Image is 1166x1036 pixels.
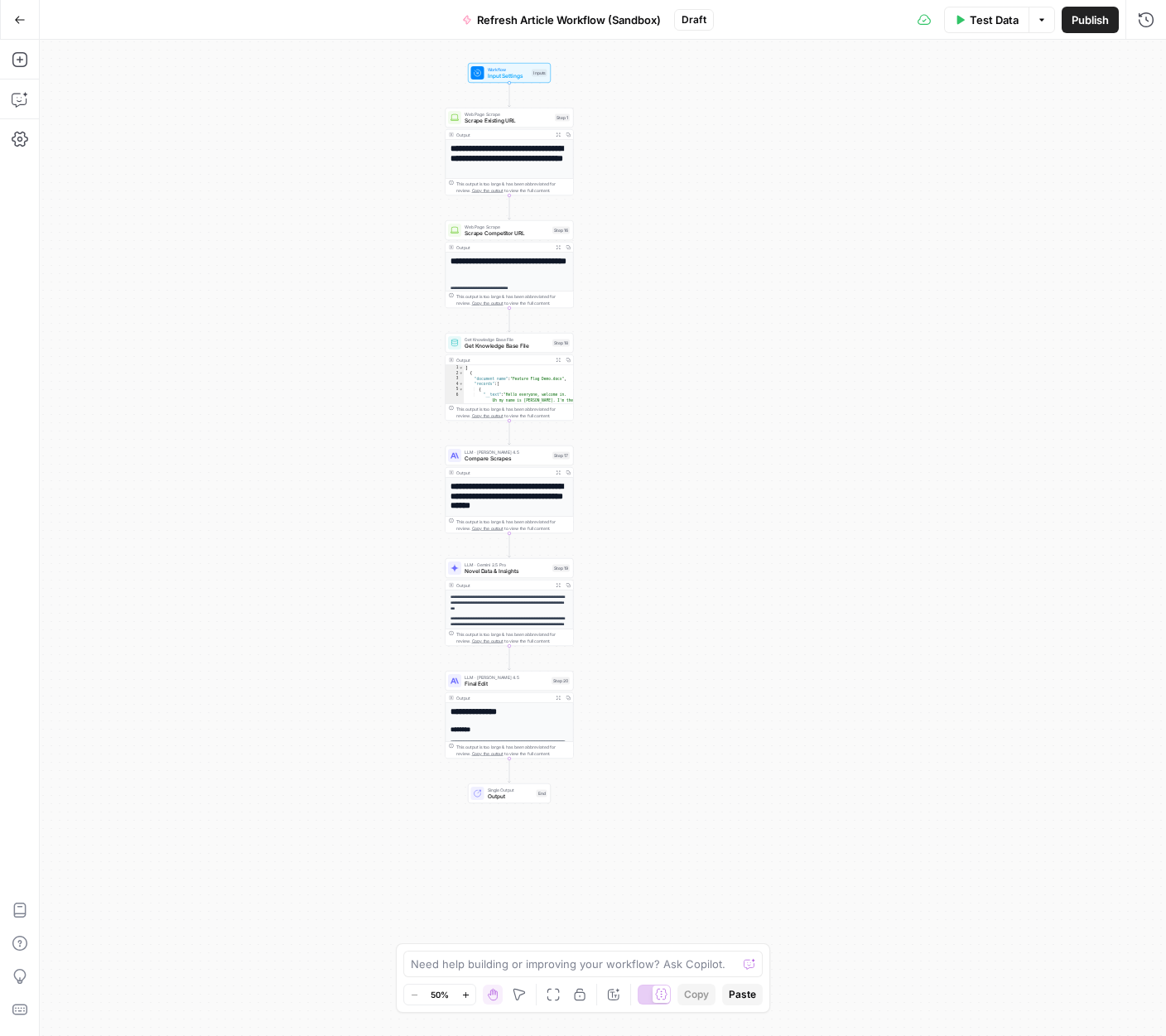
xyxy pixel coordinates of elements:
[552,677,570,685] div: Step 20
[446,387,464,393] div: 5
[465,674,548,681] span: LLM · [PERSON_NAME] 4.5
[456,744,570,757] div: This output is too large & has been abbreviated for review. to view the full content.
[488,793,533,801] span: Output
[1072,12,1109,28] span: Publish
[729,987,756,1002] span: Paste
[1062,7,1119,33] button: Publish
[508,195,511,219] g: Edge from step_1 to step_16
[472,413,503,418] span: Copy the output
[682,12,706,27] span: Draft
[944,7,1029,33] button: Test Data
[456,181,570,194] div: This output is too large & has been abbreviated for review. to view the full content.
[508,759,511,783] g: Edge from step_20 to end
[472,526,503,531] span: Copy the output
[465,567,549,576] span: Novel Data & Insights
[446,365,464,371] div: 1
[465,229,549,238] span: Scrape Competitor URL
[477,12,661,28] span: Refresh Article Workflow (Sandbox)
[465,111,552,118] span: Web Page Scrape
[508,421,511,445] g: Edge from step_18 to step_17
[465,117,552,125] span: Scrape Existing URL
[456,406,570,419] div: This output is too large & has been abbreviated for review. to view the full content.
[456,631,570,644] div: This output is too large & has been abbreviated for review. to view the full content.
[537,790,547,797] div: End
[431,988,449,1001] span: 50%
[456,518,570,532] div: This output is too large & has been abbreviated for review. to view the full content.
[552,452,570,460] div: Step 17
[456,132,551,138] div: Output
[552,227,570,234] div: Step 16
[456,293,570,306] div: This output is too large & has been abbreviated for review. to view the full content.
[459,382,464,388] span: Toggle code folding, rows 4 through 8
[555,114,570,122] div: Step 1
[446,371,464,377] div: 2
[552,565,570,572] div: Step 19
[970,12,1019,28] span: Test Data
[446,783,574,803] div: Single OutputOutputEnd
[465,224,549,230] span: Web Page Scrape
[488,787,533,793] span: Single Output
[722,984,763,1005] button: Paste
[552,340,570,347] div: Step 18
[459,365,464,371] span: Toggle code folding, rows 1 through 10
[508,308,511,332] g: Edge from step_16 to step_18
[452,7,671,33] button: Refresh Article Workflow (Sandbox)
[456,244,551,251] div: Output
[446,382,464,388] div: 4
[446,376,464,382] div: 3
[456,470,551,476] div: Output
[465,336,549,343] span: Get Knowledge Base File
[488,72,529,80] span: Input Settings
[472,751,503,756] span: Copy the output
[456,695,551,701] div: Output
[456,582,551,589] div: Output
[465,561,549,568] span: LLM · Gemini 2.5 Pro
[472,188,503,193] span: Copy the output
[459,387,464,393] span: Toggle code folding, rows 5 through 7
[508,646,511,670] g: Edge from step_19 to step_20
[677,984,715,1005] button: Copy
[508,83,511,107] g: Edge from start to step_1
[465,680,548,688] span: Final Edit
[472,301,503,306] span: Copy the output
[446,63,574,83] div: WorkflowInput SettingsInputs
[472,638,503,643] span: Copy the output
[684,987,709,1002] span: Copy
[456,357,551,364] div: Output
[488,66,529,73] span: Workflow
[532,70,547,77] div: Inputs
[465,449,549,455] span: LLM · [PERSON_NAME] 4.5
[508,533,511,557] g: Edge from step_17 to step_19
[459,371,464,377] span: Toggle code folding, rows 2 through 9
[465,342,549,350] span: Get Knowledge Base File
[465,455,549,463] span: Compare Scrapes
[446,333,574,421] div: Get Knowledge Base FileGet Knowledge Base FileStep 18Output[ { "document_name":"Feature Flag Demo...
